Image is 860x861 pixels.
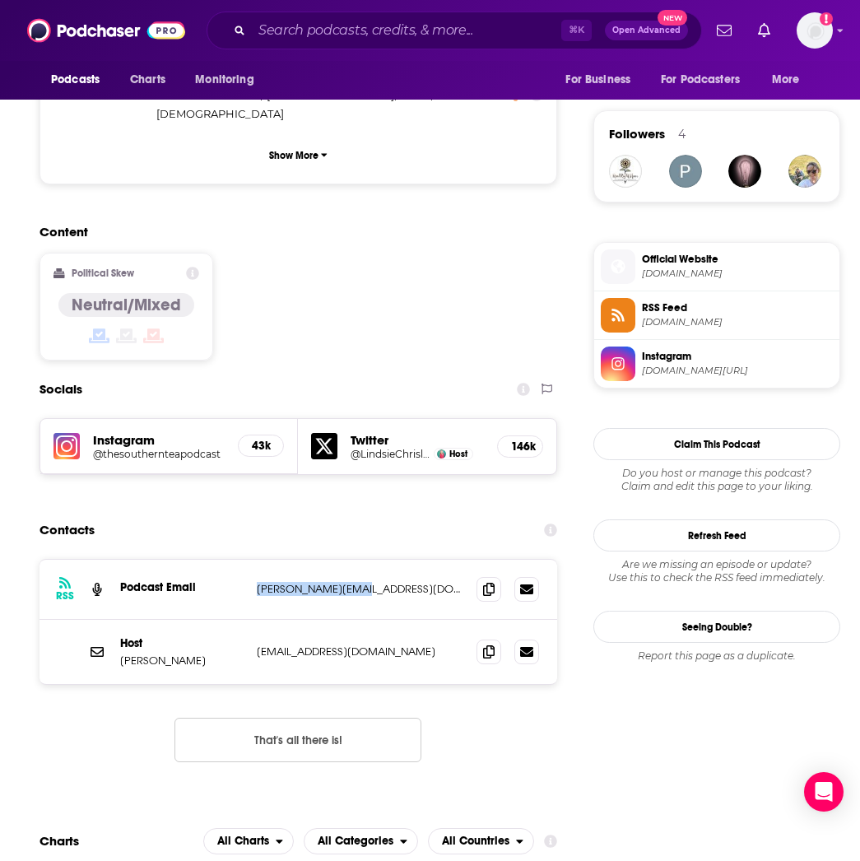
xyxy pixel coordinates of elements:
[593,649,840,663] div: Report this page as a duplicate.
[609,126,665,142] span: Followers
[351,448,430,460] a: @LindsieChrisley
[53,140,543,170] button: Show More
[669,155,702,188] img: pamelauing66
[195,68,253,91] span: Monitoring
[53,89,150,100] h3: Ethnicities
[318,835,393,847] span: All Categories
[156,88,260,101] span: White / Caucasian
[120,654,244,668] p: [PERSON_NAME]
[593,467,840,480] span: Do you host or manage this podcast?
[593,558,840,584] div: Are we missing an episode or update? Use this to check the RSS feed immediately.
[605,21,688,40] button: Open AdvancedNew
[156,107,284,120] span: [DEMOGRAPHIC_DATA]
[661,68,740,91] span: For Podcasters
[51,68,100,91] span: Podcasts
[760,64,820,95] button: open menu
[351,432,483,448] h5: Twitter
[437,449,446,458] img: Lindsie Chrisley
[130,68,165,91] span: Charts
[40,64,121,95] button: open menu
[428,828,534,854] h2: Countries
[304,828,418,854] h2: Categories
[93,432,225,448] h5: Instagram
[174,718,421,762] button: Nothing here.
[642,300,833,315] span: RSS Feed
[728,155,761,188] img: Love_Jessica
[252,17,561,44] input: Search podcasts, credits, & more...
[72,268,134,279] h2: Political Skew
[642,316,833,328] span: rss.art19.com
[678,127,686,142] div: 4
[304,828,418,854] button: open menu
[203,828,294,854] h2: Platforms
[27,15,185,46] img: Podchaser - Follow, Share and Rate Podcasts
[269,150,318,161] p: Show More
[203,828,294,854] button: open menu
[751,16,777,44] a: Show notifications dropdown
[593,611,840,643] a: Seeing Double?
[650,64,764,95] button: open menu
[257,645,463,659] p: [EMAIL_ADDRESS][DOMAIN_NAME]
[120,636,244,650] p: Host
[710,16,738,44] a: Show notifications dropdown
[804,772,844,812] div: Open Intercom Messenger
[601,249,833,284] a: Official Website[DOMAIN_NAME]
[565,68,630,91] span: For Business
[612,26,681,35] span: Open Advanced
[609,155,642,188] img: RealRightMom
[797,12,833,49] img: User Profile
[56,589,74,603] h3: RSS
[772,68,800,91] span: More
[601,347,833,381] a: Instagram[DOMAIN_NAME][URL]
[93,448,225,460] a: @thesouthernteapodcast
[797,12,833,49] span: Logged in as sarahhallprinc
[658,10,687,26] span: New
[593,428,840,460] button: Claim This Podcast
[511,440,529,454] h5: 146k
[207,12,702,49] div: Search podcasts, credits, & more...
[642,268,833,280] span: art19.com
[428,828,534,854] button: open menu
[252,439,270,453] h5: 43k
[40,833,79,849] h2: Charts
[788,155,821,188] img: ceceliacordray41
[820,12,833,26] svg: Add a profile image
[120,580,244,594] p: Podcast Email
[40,224,544,240] h2: Content
[401,88,430,101] span: Asian
[257,582,463,596] p: [PERSON_NAME][EMAIL_ADDRESS][DOMAIN_NAME]
[449,449,467,459] span: Host
[442,835,509,847] span: All Countries
[593,467,840,493] div: Claim and edit this page to your liking.
[593,519,840,552] button: Refresh Feed
[601,298,833,333] a: RSS Feed[DOMAIN_NAME]
[797,12,833,49] button: Show profile menu
[40,514,95,546] h2: Contacts
[642,252,833,267] span: Official Website
[40,374,82,405] h2: Socials
[184,64,275,95] button: open menu
[642,365,833,377] span: instagram.com/thesouthernteapodcast
[217,835,269,847] span: All Charts
[72,295,181,315] h4: Neutral/Mixed
[642,349,833,364] span: Instagram
[267,88,394,101] span: [DEMOGRAPHIC_DATA]
[53,433,80,459] img: iconImage
[119,64,175,95] a: Charts
[561,20,592,41] span: ⌘ K
[554,64,651,95] button: open menu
